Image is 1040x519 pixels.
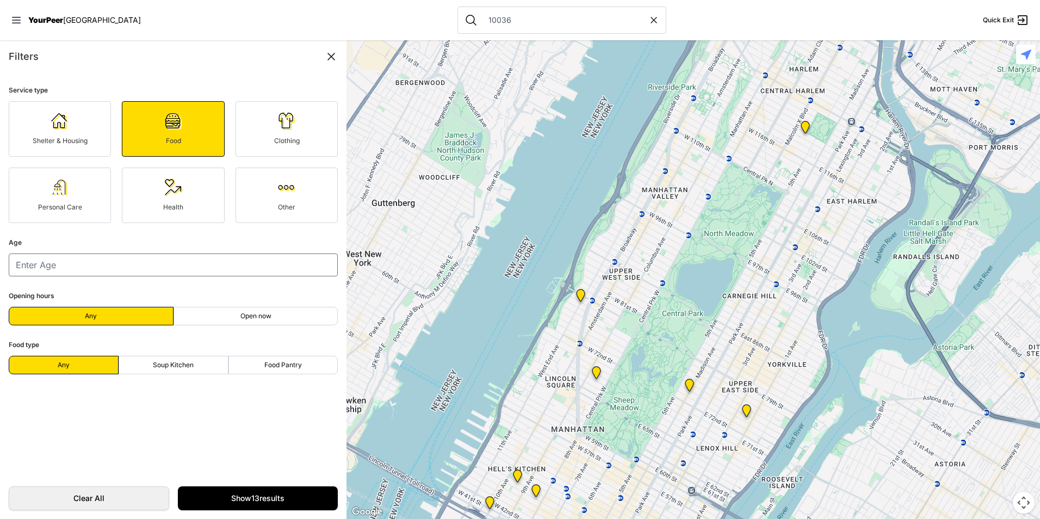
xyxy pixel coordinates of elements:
[58,361,70,369] span: Any
[20,493,158,504] span: Clear All
[122,101,224,157] a: Food
[163,203,183,211] span: Health
[274,137,300,145] span: Clothing
[9,486,169,510] a: Clear All
[178,486,338,510] a: Show13results
[236,168,338,223] a: Other
[28,17,141,23] a: YourPeer[GEOGRAPHIC_DATA]
[9,292,54,300] span: Opening hours
[85,312,97,320] span: Any
[153,361,194,369] span: Soup Kitchen
[9,238,22,246] span: Age
[28,15,63,24] span: YourPeer
[482,15,648,26] input: Search
[9,101,111,157] a: Shelter & Housing
[166,137,181,145] span: Food
[264,361,302,369] span: Food Pantry
[983,16,1014,24] span: Quick Exit
[122,168,224,223] a: Health
[9,51,39,62] span: Filters
[63,15,141,24] span: [GEOGRAPHIC_DATA]
[1013,492,1035,514] button: Map camera controls
[349,505,385,519] a: Open this area in Google Maps (opens a new window)
[278,203,295,211] span: Other
[33,137,88,145] span: Shelter & Housing
[240,312,271,320] span: Open now
[9,254,338,276] input: Enter Age
[9,341,39,349] span: Food type
[236,101,338,157] a: Clothing
[983,14,1029,27] a: Quick Exit
[9,168,111,223] a: Personal Care
[38,203,82,211] span: Personal Care
[9,86,48,94] span: Service type
[349,505,385,519] img: Google
[479,492,501,518] div: New York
